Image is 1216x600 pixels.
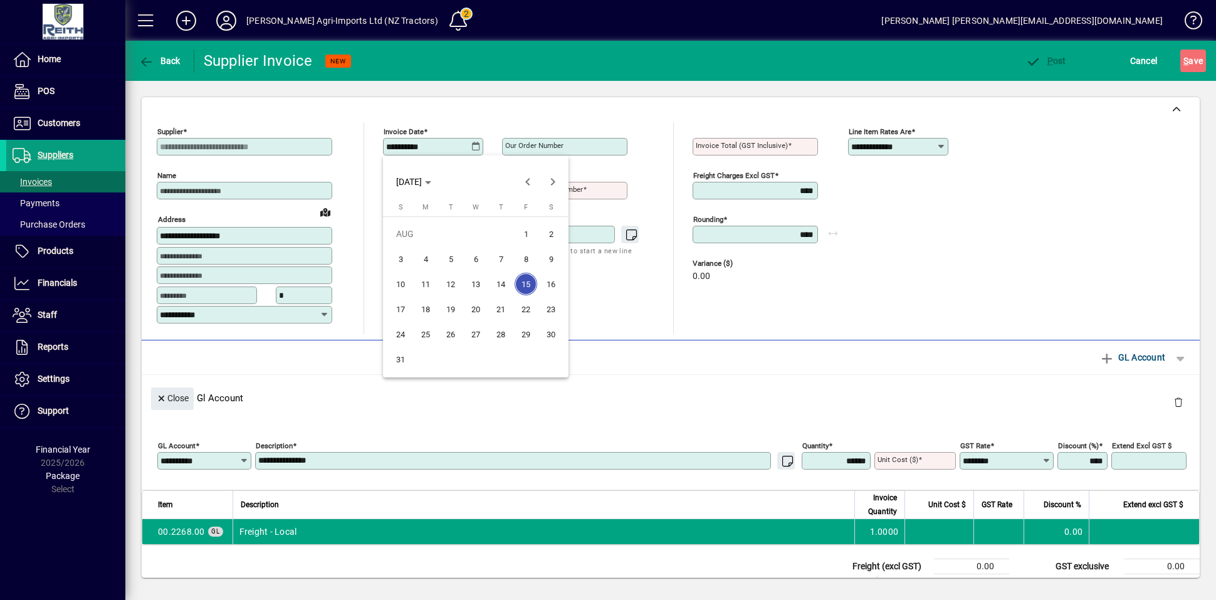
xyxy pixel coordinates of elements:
[389,323,412,345] span: 24
[513,271,538,297] button: Fri Aug 15 2025
[464,298,487,320] span: 20
[515,323,537,345] span: 29
[538,297,563,322] button: Sat Aug 23 2025
[540,169,565,194] button: Next month
[463,246,488,271] button: Wed Aug 06 2025
[439,248,462,270] span: 5
[388,297,413,322] button: Sun Aug 17 2025
[538,246,563,271] button: Sat Aug 09 2025
[399,203,403,211] span: S
[490,298,512,320] span: 21
[389,348,412,371] span: 31
[388,347,413,372] button: Sun Aug 31 2025
[513,322,538,347] button: Fri Aug 29 2025
[414,248,437,270] span: 4
[438,271,463,297] button: Tue Aug 12 2025
[463,297,488,322] button: Wed Aug 20 2025
[488,297,513,322] button: Thu Aug 21 2025
[413,271,438,297] button: Mon Aug 11 2025
[414,323,437,345] span: 25
[438,246,463,271] button: Tue Aug 05 2025
[515,298,537,320] span: 22
[389,248,412,270] span: 3
[463,322,488,347] button: Wed Aug 27 2025
[499,203,503,211] span: T
[464,323,487,345] span: 27
[473,203,479,211] span: W
[488,271,513,297] button: Thu Aug 14 2025
[413,297,438,322] button: Mon Aug 18 2025
[513,246,538,271] button: Fri Aug 08 2025
[490,248,512,270] span: 7
[538,322,563,347] button: Sat Aug 30 2025
[540,273,562,295] span: 16
[389,298,412,320] span: 17
[391,171,436,193] button: Choose month and year
[414,273,437,295] span: 11
[540,223,562,245] span: 2
[413,246,438,271] button: Mon Aug 04 2025
[515,169,540,194] button: Previous month
[549,203,553,211] span: S
[488,322,513,347] button: Thu Aug 28 2025
[513,221,538,246] button: Fri Aug 01 2025
[490,273,512,295] span: 14
[540,323,562,345] span: 30
[388,246,413,271] button: Sun Aug 03 2025
[388,322,413,347] button: Sun Aug 24 2025
[396,177,422,187] span: [DATE]
[439,273,462,295] span: 12
[463,271,488,297] button: Wed Aug 13 2025
[388,271,413,297] button: Sun Aug 10 2025
[413,322,438,347] button: Mon Aug 25 2025
[389,273,412,295] span: 10
[540,298,562,320] span: 23
[438,297,463,322] button: Tue Aug 19 2025
[524,203,528,211] span: F
[515,273,537,295] span: 15
[438,322,463,347] button: Tue Aug 26 2025
[538,271,563,297] button: Sat Aug 16 2025
[388,221,513,246] td: AUG
[464,273,487,295] span: 13
[439,298,462,320] span: 19
[513,297,538,322] button: Fri Aug 22 2025
[464,248,487,270] span: 6
[414,298,437,320] span: 18
[490,323,512,345] span: 28
[488,246,513,271] button: Thu Aug 07 2025
[515,248,537,270] span: 8
[538,221,563,246] button: Sat Aug 02 2025
[540,248,562,270] span: 9
[422,203,429,211] span: M
[515,223,537,245] span: 1
[439,323,462,345] span: 26
[449,203,453,211] span: T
